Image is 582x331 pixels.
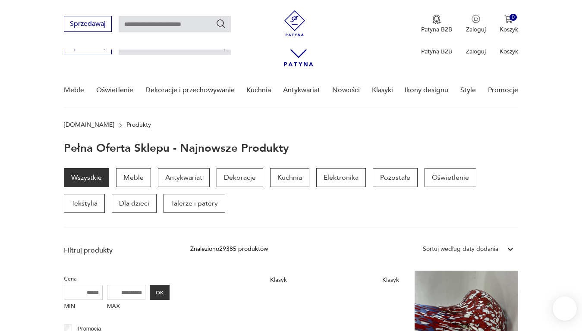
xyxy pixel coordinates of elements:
a: Oświetlenie [425,168,476,187]
a: Oświetlenie [96,74,133,107]
a: Nowości [332,74,360,107]
button: Sprzedawaj [64,16,112,32]
button: Patyna B2B [421,15,452,34]
div: Znaleziono 29385 produktów [190,244,268,254]
div: 0 [510,14,517,21]
img: Patyna - sklep z meblami i dekoracjami vintage [282,10,308,36]
p: Cena [64,274,170,284]
a: Ikony designu [405,74,448,107]
p: Zaloguj [466,25,486,34]
a: Sprzedawaj [64,22,112,28]
a: Style [460,74,476,107]
a: Dekoracje [217,168,263,187]
img: Ikona koszyka [504,15,513,23]
div: Sortuj według daty dodania [423,244,498,254]
a: Klasyki [372,74,393,107]
a: Dla dzieci [112,194,157,213]
a: Kuchnia [246,74,271,107]
a: Dekoracje i przechowywanie [145,74,235,107]
h1: Pełna oferta sklepu - najnowsze produkty [64,142,289,154]
p: Koszyk [500,47,518,56]
p: Filtruj produkty [64,246,170,255]
iframe: Smartsupp widget button [553,297,577,321]
a: Kuchnia [270,168,309,187]
p: Zaloguj [466,47,486,56]
label: MAX [107,300,146,314]
label: MIN [64,300,103,314]
a: Promocje [488,74,518,107]
a: Pozostałe [373,168,418,187]
a: Antykwariat [283,74,320,107]
a: Talerze i patery [164,194,225,213]
a: [DOMAIN_NAME] [64,122,114,128]
a: Elektronika [316,168,366,187]
a: Wszystkie [64,168,109,187]
button: 0Koszyk [500,15,518,34]
p: Patyna B2B [421,47,452,56]
button: OK [150,285,170,300]
a: Meble [116,168,151,187]
p: Produkty [126,122,151,128]
img: Ikonka użytkownika [472,15,480,23]
p: Koszyk [500,25,518,34]
a: Tekstylia [64,194,105,213]
a: Sprzedawaj [64,44,112,50]
p: Patyna B2B [421,25,452,34]
a: Meble [64,74,84,107]
a: Ikona medaluPatyna B2B [421,15,452,34]
img: Ikona medalu [432,15,441,24]
a: Antykwariat [158,168,210,187]
button: Szukaj [216,19,226,29]
button: Zaloguj [466,15,486,34]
